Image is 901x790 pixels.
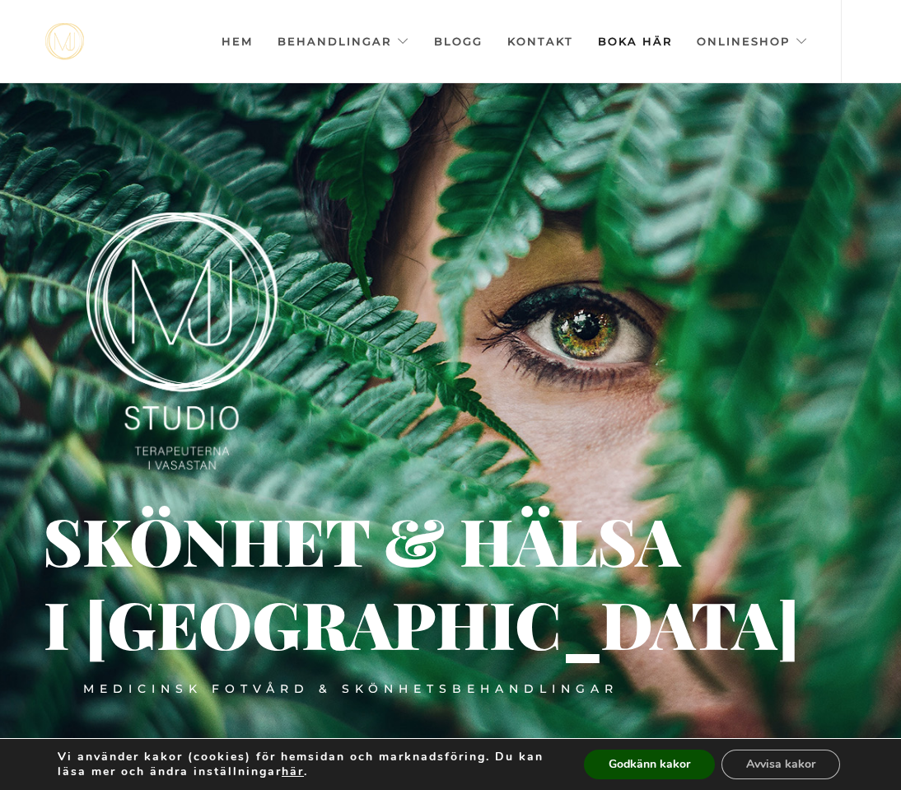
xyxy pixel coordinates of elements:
div: i [GEOGRAPHIC_DATA] [44,615,284,636]
div: Medicinsk fotvård & skönhetsbehandlingar [83,681,619,697]
a: mjstudio mjstudio mjstudio [45,23,84,60]
button: Avvisa kakor [721,750,840,779]
p: Vi använder kakor (cookies) för hemsidan och marknadsföring. Du kan läsa mer och ändra inställnin... [58,750,553,779]
button: här [282,764,304,779]
button: Godkänn kakor [584,750,715,779]
div: Skönhet & hälsa [43,532,563,548]
img: mjstudio [45,23,84,60]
